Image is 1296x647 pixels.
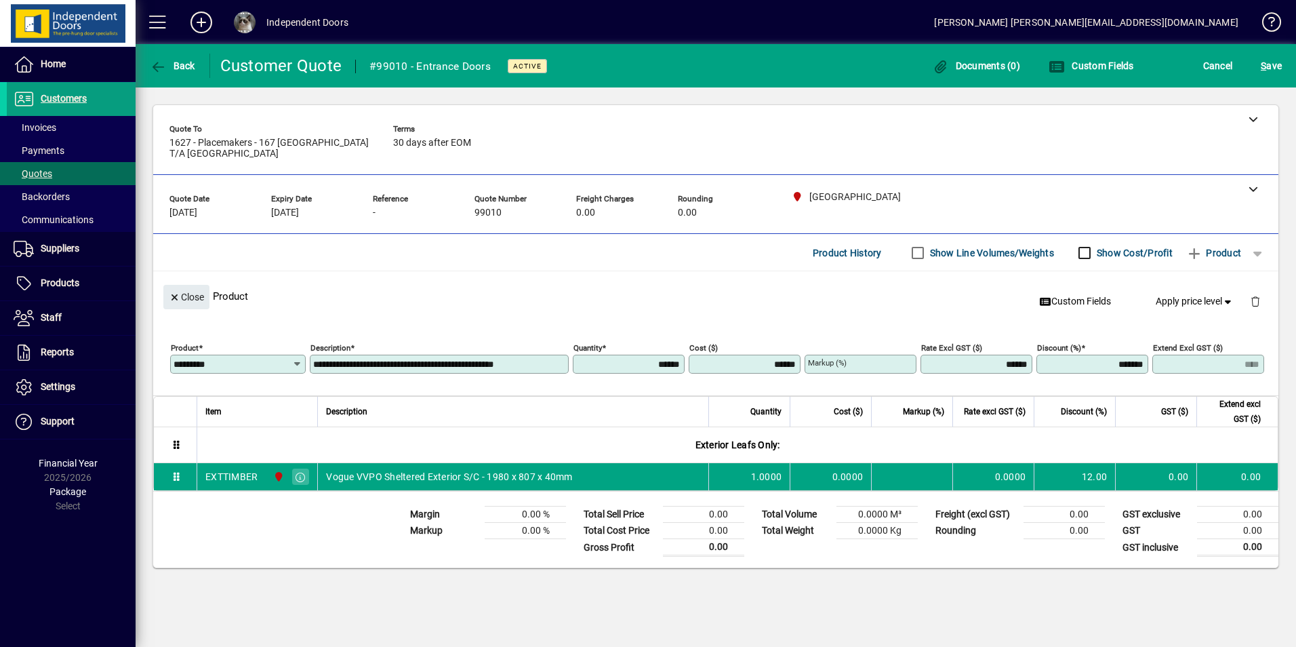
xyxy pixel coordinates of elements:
[836,507,918,523] td: 0.0000 M³
[1150,290,1240,314] button: Apply price level
[961,470,1026,484] div: 0.0000
[755,507,836,523] td: Total Volume
[964,404,1026,419] span: Rate excl GST ($)
[403,507,485,523] td: Margin
[929,523,1024,539] td: Rounding
[146,54,199,78] button: Back
[813,242,882,264] span: Product History
[326,404,367,419] span: Description
[1161,404,1188,419] span: GST ($)
[929,54,1024,78] button: Documents (0)
[1239,285,1272,317] button: Delete
[171,343,199,353] mat-label: Product
[1179,241,1248,265] button: Product
[220,55,342,77] div: Customer Quote
[1257,54,1285,78] button: Save
[663,507,744,523] td: 0.00
[807,241,887,265] button: Product History
[1115,463,1196,490] td: 0.00
[169,208,197,218] span: [DATE]
[403,523,485,539] td: Markup
[326,470,572,484] span: Vogue VVPO Sheltered Exterior S/C - 1980 x 807 x 40mm
[1153,343,1223,353] mat-label: Extend excl GST ($)
[834,404,863,419] span: Cost ($)
[678,208,697,218] span: 0.00
[689,343,718,353] mat-label: Cost ($)
[205,404,222,419] span: Item
[310,343,350,353] mat-label: Description
[41,243,79,254] span: Suppliers
[7,232,136,266] a: Suppliers
[1039,294,1111,309] span: Custom Fields
[836,523,918,539] td: 0.0000 Kg
[41,416,75,427] span: Support
[373,208,376,218] span: -
[14,191,70,202] span: Backorders
[577,507,663,523] td: Total Sell Price
[7,267,136,300] a: Products
[750,404,782,419] span: Quantity
[270,469,285,484] span: Christchurch
[1205,397,1261,427] span: Extend excl GST ($)
[663,523,744,539] td: 0.00
[921,343,982,353] mat-label: Rate excl GST ($)
[790,463,871,490] td: 0.0000
[7,47,136,81] a: Home
[932,60,1020,71] span: Documents (0)
[14,168,52,179] span: Quotes
[7,139,136,162] a: Payments
[41,347,74,357] span: Reports
[7,336,136,370] a: Reports
[7,162,136,185] a: Quotes
[41,312,62,323] span: Staff
[7,301,136,335] a: Staff
[903,404,944,419] span: Markup (%)
[513,62,542,71] span: Active
[7,185,136,208] a: Backorders
[1049,60,1134,71] span: Custom Fields
[577,523,663,539] td: Total Cost Price
[808,358,847,368] mat-label: Markup (%)
[1252,3,1279,47] a: Knowledge Base
[1061,404,1107,419] span: Discount (%)
[1197,523,1278,539] td: 0.00
[576,208,595,218] span: 0.00
[136,54,210,78] app-page-header-button: Back
[14,214,94,225] span: Communications
[163,285,209,309] button: Close
[927,246,1054,260] label: Show Line Volumes/Weights
[160,290,213,302] app-page-header-button: Close
[751,470,782,484] span: 1.0000
[573,343,602,353] mat-label: Quantity
[7,370,136,404] a: Settings
[485,507,566,523] td: 0.00 %
[7,405,136,439] a: Support
[934,12,1238,33] div: [PERSON_NAME] [PERSON_NAME][EMAIL_ADDRESS][DOMAIN_NAME]
[1186,242,1241,264] span: Product
[197,427,1278,463] div: Exterior Leafs Only:
[1034,290,1116,314] button: Custom Fields
[150,60,195,71] span: Back
[1197,507,1278,523] td: 0.00
[577,539,663,556] td: Gross Profit
[1197,539,1278,556] td: 0.00
[169,286,204,309] span: Close
[1034,463,1115,490] td: 12.00
[1239,295,1272,307] app-page-header-button: Delete
[1116,523,1197,539] td: GST
[180,10,223,35] button: Add
[929,507,1024,523] td: Freight (excl GST)
[41,381,75,392] span: Settings
[1196,463,1278,490] td: 0.00
[169,138,373,159] span: 1627 - Placemakers - 167 [GEOGRAPHIC_DATA] T/A [GEOGRAPHIC_DATA]
[41,58,66,69] span: Home
[223,10,266,35] button: Profile
[7,116,136,139] a: Invoices
[393,138,471,149] span: 30 days after EOM
[1261,60,1266,71] span: S
[14,122,56,133] span: Invoices
[1024,523,1105,539] td: 0.00
[153,271,1278,321] div: Product
[1200,54,1236,78] button: Cancel
[1024,507,1105,523] td: 0.00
